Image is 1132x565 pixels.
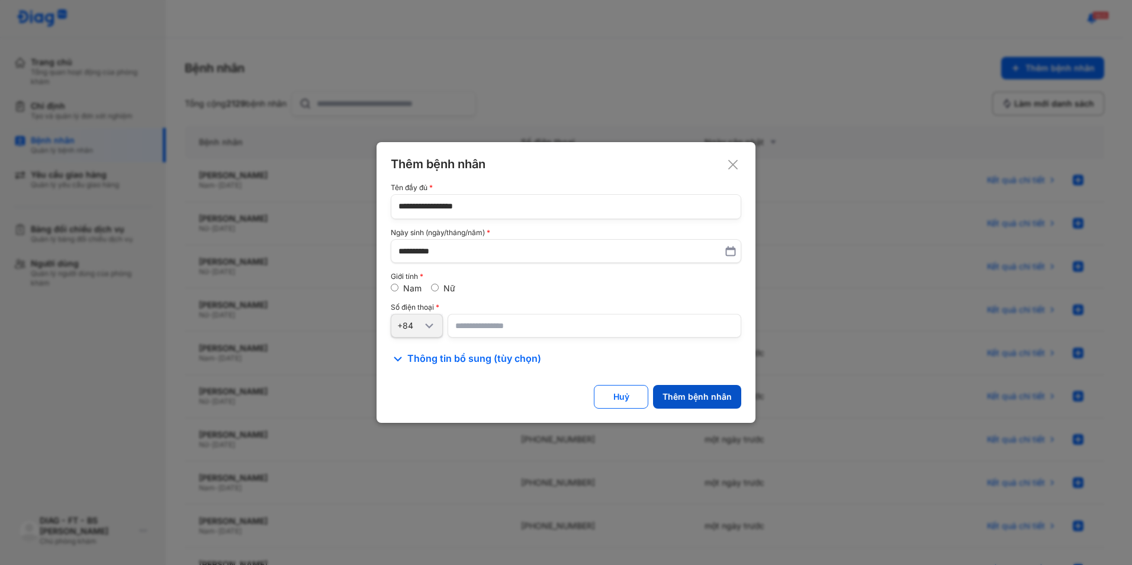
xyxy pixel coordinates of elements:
div: Giới tính [391,272,741,281]
label: Nữ [443,283,455,293]
button: Thêm bệnh nhân [653,385,741,409]
div: Thêm bệnh nhân [663,391,732,402]
span: Thông tin bổ sung (tùy chọn) [407,352,541,366]
div: Ngày sinh (ngày/tháng/năm) [391,229,741,237]
div: Thêm bệnh nhân [391,156,741,172]
button: Huỷ [594,385,648,409]
div: Số điện thoại [391,303,741,312]
label: Nam [403,283,422,293]
div: Tên đầy đủ [391,184,741,192]
div: +84 [397,320,422,331]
